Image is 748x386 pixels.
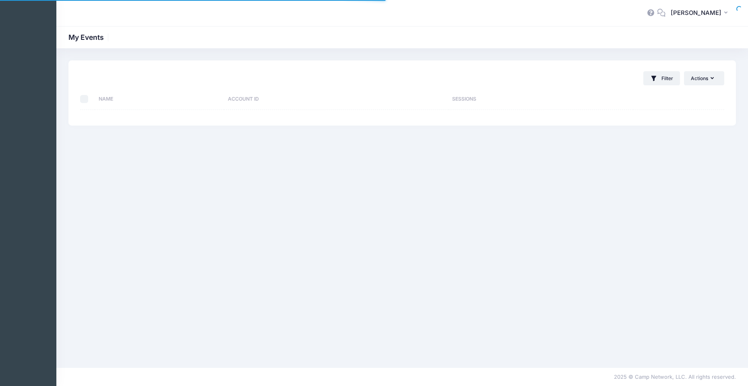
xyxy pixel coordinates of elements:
th: Name [95,89,224,110]
button: Filter [643,71,680,85]
th: Account ID [224,89,448,110]
button: [PERSON_NAME] [665,4,736,23]
th: Sessions [448,89,634,110]
h1: My Events [68,33,111,41]
span: [PERSON_NAME] [671,8,721,17]
span: 2025 © Camp Network, LLC. All rights reserved. [614,374,736,380]
button: Actions [684,71,724,85]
